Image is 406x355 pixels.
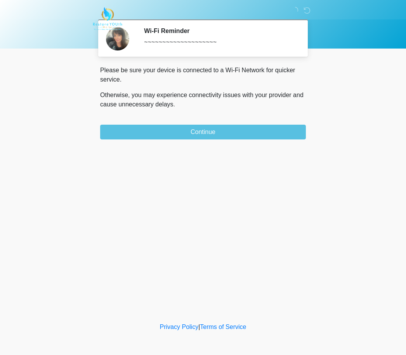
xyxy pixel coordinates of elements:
[200,324,246,330] a: Terms of Service
[144,38,294,47] div: ~~~~~~~~~~~~~~~~~~~~
[174,101,175,108] span: .
[100,90,306,109] p: Otherwise, you may experience connectivity issues with your provider and cause unnecessary delays
[106,27,129,50] img: Agent Avatar
[100,66,306,84] p: Please be sure your device is connected to a Wi-Fi Network for quicker service.
[92,6,122,31] img: Restore YOUth Med Spa Logo
[100,125,306,139] button: Continue
[160,324,199,330] a: Privacy Policy
[198,324,200,330] a: |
